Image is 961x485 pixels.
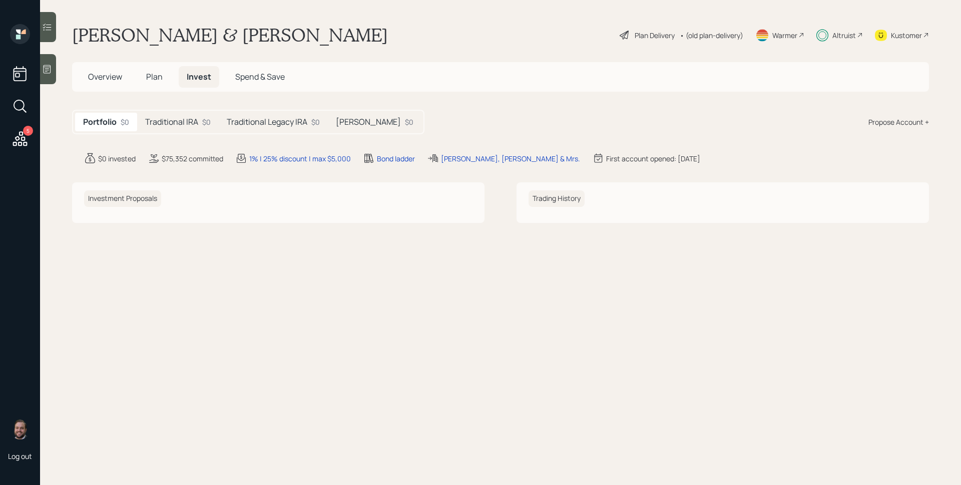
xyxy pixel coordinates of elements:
[83,117,117,127] h5: Portfolio
[72,24,388,46] h1: [PERSON_NAME] & [PERSON_NAME]
[529,190,585,207] h6: Trading History
[202,117,211,127] div: $0
[772,30,797,41] div: Warmer
[249,153,351,164] div: 1% | 25% discount | max $5,000
[868,117,929,127] div: Propose Account +
[227,117,307,127] h5: Traditional Legacy IRA
[405,117,413,127] div: $0
[145,117,198,127] h5: Traditional IRA
[336,117,401,127] h5: [PERSON_NAME]
[311,117,320,127] div: $0
[891,30,922,41] div: Kustomer
[121,117,129,127] div: $0
[235,71,285,82] span: Spend & Save
[377,153,415,164] div: Bond ladder
[441,153,580,164] div: [PERSON_NAME], [PERSON_NAME] & Mrs.
[146,71,163,82] span: Plan
[84,190,161,207] h6: Investment Proposals
[635,30,675,41] div: Plan Delivery
[606,153,700,164] div: First account opened: [DATE]
[187,71,211,82] span: Invest
[23,126,33,136] div: 5
[98,153,136,164] div: $0 invested
[8,451,32,461] div: Log out
[10,419,30,439] img: james-distasi-headshot.png
[680,30,743,41] div: • (old plan-delivery)
[832,30,856,41] div: Altruist
[162,153,223,164] div: $75,352 committed
[88,71,122,82] span: Overview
